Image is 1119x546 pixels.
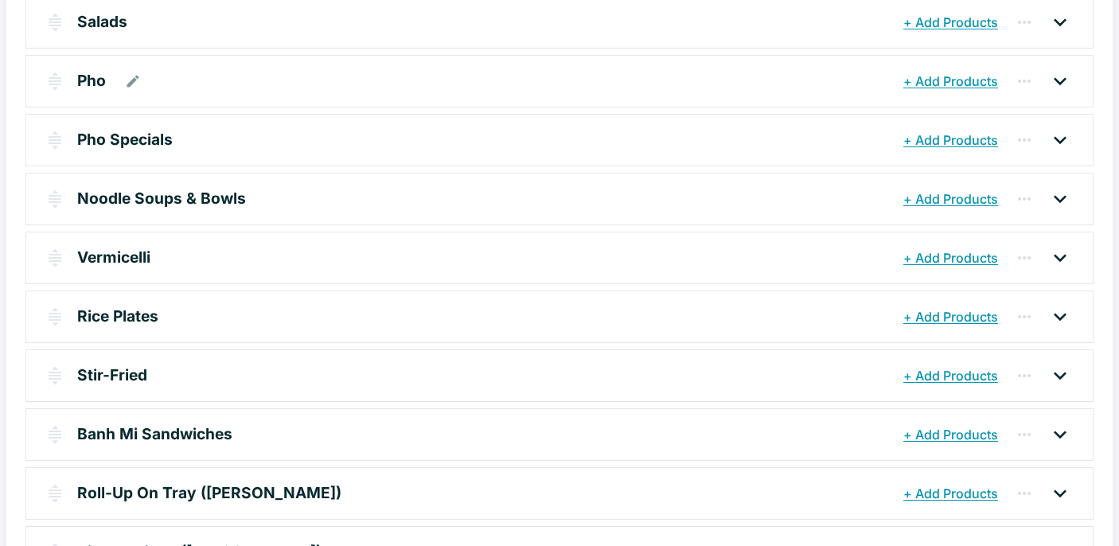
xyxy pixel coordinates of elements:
[45,307,64,326] img: drag-handle.svg
[77,364,147,387] p: Stir-Fried
[26,115,1093,166] div: Pho Specials+ Add Products
[45,425,64,444] img: drag-handle.svg
[45,366,64,385] img: drag-handle.svg
[26,174,1093,224] div: Noodle Soups & Bowls+ Add Products
[45,484,64,503] img: drag-handle.svg
[899,126,1002,154] button: + Add Products
[899,479,1002,508] button: + Add Products
[77,423,232,446] p: Banh Mi Sandwiches
[26,56,1093,107] div: Pho+ Add Products
[26,232,1093,283] div: Vermicelli+ Add Products
[77,187,246,210] p: Noodle Soups & Bowls
[899,361,1002,390] button: + Add Products
[77,69,106,92] p: Pho
[899,8,1002,37] button: + Add Products
[45,72,64,91] img: drag-handle.svg
[45,248,64,267] img: drag-handle.svg
[77,305,158,328] p: Rice Plates
[899,302,1002,331] button: + Add Products
[26,350,1093,401] div: Stir-Fried+ Add Products
[45,13,64,32] img: drag-handle.svg
[77,246,150,269] p: Vermicelli
[26,409,1093,460] div: Banh Mi Sandwiches+ Add Products
[77,10,127,33] p: Salads
[899,185,1002,213] button: + Add Products
[26,291,1093,342] div: Rice Plates+ Add Products
[26,468,1093,519] div: Roll-Up On Tray ([PERSON_NAME])+ Add Products
[77,128,173,151] p: Pho Specials
[899,244,1002,272] button: + Add Products
[899,420,1002,449] button: + Add Products
[77,482,341,505] p: Roll-Up On Tray ([PERSON_NAME])
[899,67,1002,96] button: + Add Products
[45,189,64,209] img: drag-handle.svg
[45,131,64,150] img: drag-handle.svg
